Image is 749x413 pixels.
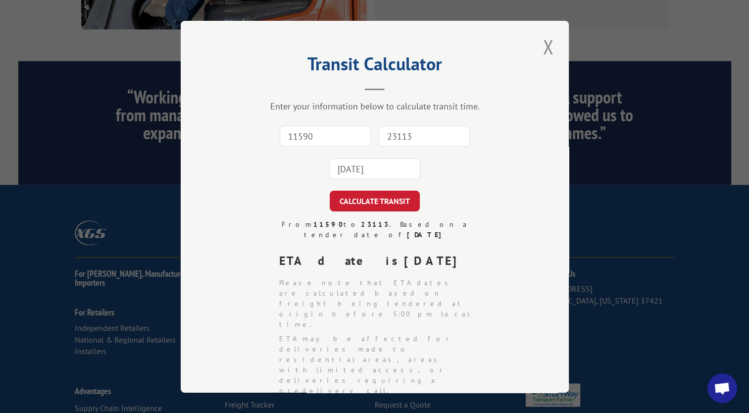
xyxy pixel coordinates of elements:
[540,33,556,60] button: Close modal
[279,278,478,330] li: Please note that ETA dates are calculated based on freight being tendered at origin before 5:00 p...
[330,191,420,211] button: CALCULATE TRANSIT
[280,126,371,147] input: Origin Zip
[230,57,519,76] h2: Transit Calculator
[271,219,478,240] div: From to . Based on a tender date of
[279,252,478,270] div: ETA date is
[406,230,446,239] strong: [DATE]
[313,220,343,229] strong: 11590
[379,126,470,147] input: Dest. Zip
[404,253,465,268] strong: [DATE]
[230,101,519,112] div: Enter your information below to calculate transit time.
[279,334,478,396] li: ETA may be affected for deliveries made to residential areas, areas with limited access, or deliv...
[360,220,389,229] strong: 23113
[707,373,737,403] a: Open chat
[329,158,420,179] input: Tender Date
